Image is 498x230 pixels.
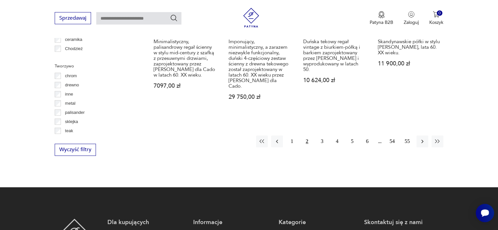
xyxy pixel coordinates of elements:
[229,39,291,89] h3: Imponujący, minimalistyczny, a zarazem niezwykle funkcjonalny, duński 4-częściowy zestaw ścienny ...
[370,19,393,26] p: Patyna B2B
[404,19,419,26] p: Zaloguj
[193,219,272,226] p: Informacje
[65,127,73,134] p: teak
[346,135,358,147] button: 5
[55,144,96,156] button: Wyczyść filtry
[154,83,216,89] p: 7097,00 zł
[279,219,358,226] p: Kategorie
[429,19,443,26] p: Koszyk
[65,118,78,125] p: sklejka
[301,135,313,147] button: 2
[65,45,83,52] p: Chodzież
[303,39,365,72] h3: Duńska tekowy regał vintage z biurkiem-półką i barkiem zaprojektowany przez [PERSON_NAME] i wypro...
[170,14,178,22] button: Szukaj
[55,12,91,24] button: Sprzedawaj
[361,135,373,147] button: 6
[65,72,77,80] p: chrom
[433,11,439,18] img: Ikona koszyka
[65,36,83,43] p: ceramika
[408,11,415,18] img: Ikonka użytkownika
[476,204,494,222] iframe: Smartsupp widget button
[154,39,216,78] h3: Minimalistyczny, palisandrowy regał ścienny w stylu mid-century z szafką z przesuwnymi drzwiami, ...
[370,11,393,26] a: Ikona medaluPatyna B2B
[303,78,365,83] p: 10 624,00 zł
[65,136,101,144] p: tworzywo sztuczne
[229,94,291,100] p: 29 750,00 zł
[364,219,443,226] p: Skontaktuj się z nami
[55,16,91,21] a: Sprzedawaj
[107,219,186,226] p: Dla kupujących
[65,100,76,107] p: metal
[65,81,79,89] p: drewno
[404,11,419,26] button: Zaloguj
[378,11,385,18] img: Ikona medalu
[331,135,343,147] button: 4
[286,135,298,147] button: 1
[55,62,135,70] p: Tworzywo
[241,8,261,27] img: Patyna - sklep z meblami i dekoracjami vintage
[65,54,82,62] p: Ćmielów
[437,10,442,16] div: 0
[370,11,393,26] button: Patyna B2B
[429,11,443,26] button: 0Koszyk
[401,135,413,147] button: 55
[378,61,440,66] p: 11 900,00 zł
[65,91,73,98] p: inne
[378,39,440,56] h3: Skandynawskie półki w stylu [PERSON_NAME], lata 60. XX wieku.
[386,135,398,147] button: 54
[65,109,85,116] p: palisander
[316,135,328,147] button: 3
